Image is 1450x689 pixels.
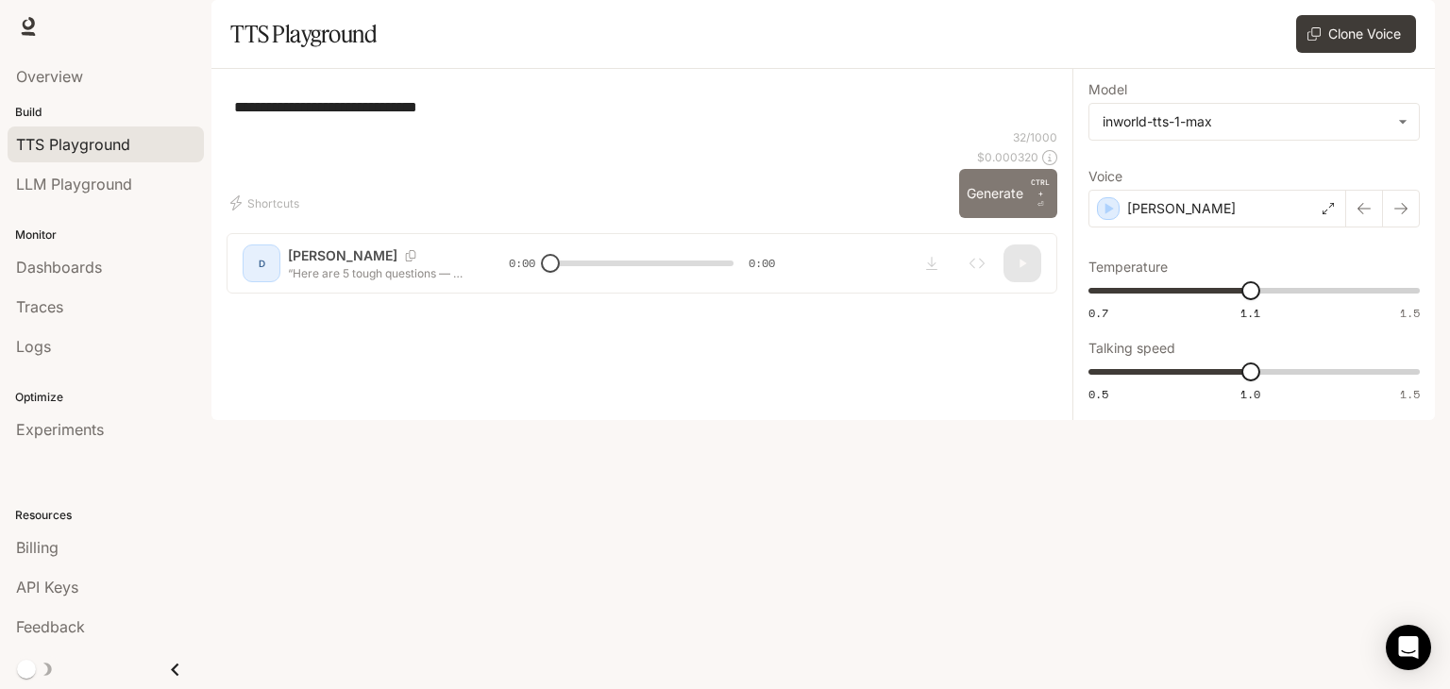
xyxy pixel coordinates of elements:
[1127,199,1236,218] p: [PERSON_NAME]
[977,149,1038,165] p: $ 0.000320
[1240,305,1260,321] span: 1.1
[1400,386,1420,402] span: 1.5
[1088,386,1108,402] span: 0.5
[1296,15,1416,53] button: Clone Voice
[1240,386,1260,402] span: 1.0
[1013,129,1057,145] p: 32 / 1000
[1400,305,1420,321] span: 1.5
[1088,260,1168,274] p: Temperature
[227,188,307,218] button: Shortcuts
[1031,176,1050,210] p: ⏎
[1089,104,1419,140] div: inworld-tts-1-max
[1088,83,1127,96] p: Model
[1386,625,1431,670] div: Open Intercom Messenger
[1031,176,1050,199] p: CTRL +
[230,15,377,53] h1: TTS Playground
[1103,112,1389,131] div: inworld-tts-1-max
[1088,342,1175,355] p: Talking speed
[959,169,1057,218] button: GenerateCTRL +⏎
[1088,170,1122,183] p: Voice
[1088,305,1108,321] span: 0.7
